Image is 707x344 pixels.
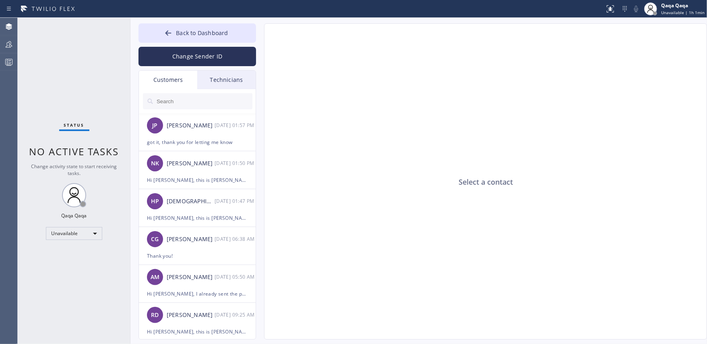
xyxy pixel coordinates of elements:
div: 09/02/2025 9:47 AM [215,196,256,206]
div: Hi [PERSON_NAME], I already sent the paid invoice to your email. Please check your inbox or spam ... [147,289,248,298]
div: Unavailable [46,227,102,240]
span: RD [151,311,159,320]
div: Hi [PERSON_NAME], this is [PERSON_NAME] from BPK Electrical Contractors LLC, I already sent the p... [147,213,248,223]
span: No active tasks [29,145,119,158]
span: JP [152,121,157,130]
span: CG [151,235,159,244]
button: Back to Dashboard [139,23,256,43]
span: Unavailable | 1h 1min [661,10,705,15]
span: Change activity state to start receiving tasks. [31,163,117,177]
div: Customers [139,71,197,89]
div: [PERSON_NAME] [167,235,215,244]
div: 09/02/2025 9:38 AM [215,234,256,244]
div: [DEMOGRAPHIC_DATA][PERSON_NAME] [167,197,215,206]
div: Hi [PERSON_NAME], this is [PERSON_NAME] from ABB Electric, just checking if you still need our se... [147,175,248,185]
button: Change Sender ID [139,47,256,66]
span: AM [151,273,159,282]
span: HP [151,197,159,206]
div: [PERSON_NAME] [167,159,215,168]
div: 09/02/2025 9:57 AM [215,121,256,130]
button: Mute [631,3,642,15]
div: Technicians [197,71,256,89]
span: NK [151,159,159,168]
span: Back to Dashboard [176,29,228,37]
div: [PERSON_NAME] [167,311,215,320]
div: Qaqa Qaqa [661,2,705,9]
div: 09/01/2025 9:25 AM [215,310,256,319]
div: [PERSON_NAME] [167,273,215,282]
div: Qaqa Qaqa [62,212,87,219]
div: Hi [PERSON_NAME], this is [PERSON_NAME] from [PERSON_NAME] Electric, I already sent the paid invo... [147,327,248,336]
div: [PERSON_NAME] [167,121,215,130]
input: Search [156,93,252,109]
span: Status [64,122,85,128]
div: Thank you! [147,251,248,261]
div: got it, thank you for letting me know [147,138,248,147]
div: 09/02/2025 9:50 AM [215,272,256,281]
div: 09/02/2025 9:50 AM [215,158,256,168]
